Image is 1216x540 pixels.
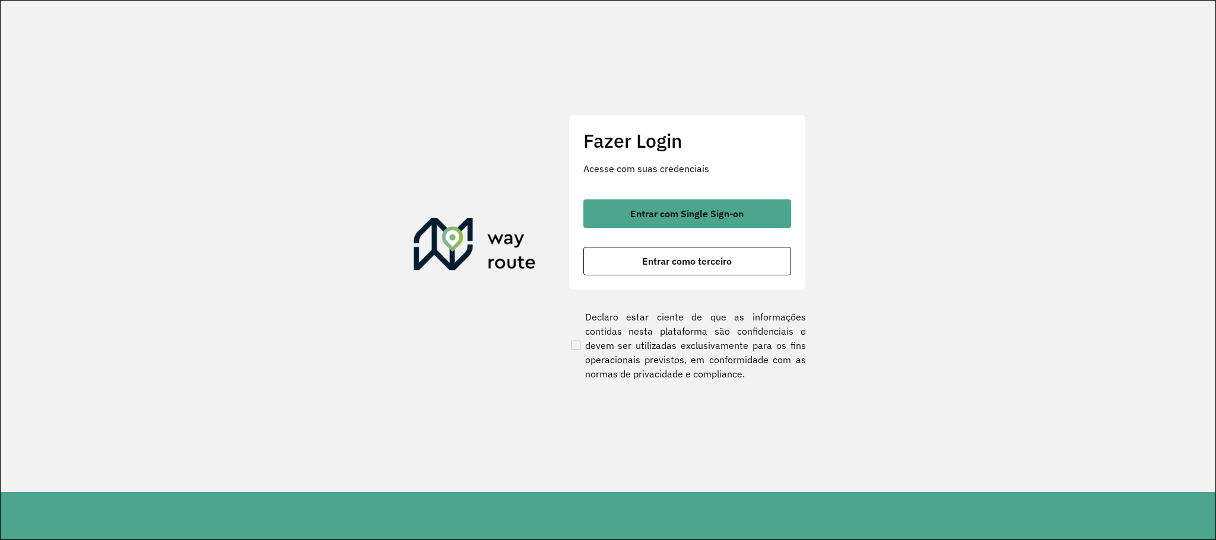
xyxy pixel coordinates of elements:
p: Acesse com suas credenciais [583,161,791,176]
span: Entrar como terceiro [642,256,732,266]
img: Roteirizador AmbevTech [414,218,536,275]
button: button [583,199,791,228]
button: button [583,247,791,275]
h2: Fazer Login [583,129,791,152]
span: Entrar com Single Sign-on [630,209,744,218]
label: Declaro estar ciente de que as informações contidas nesta plataforma são confidenciais e devem se... [569,310,806,381]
